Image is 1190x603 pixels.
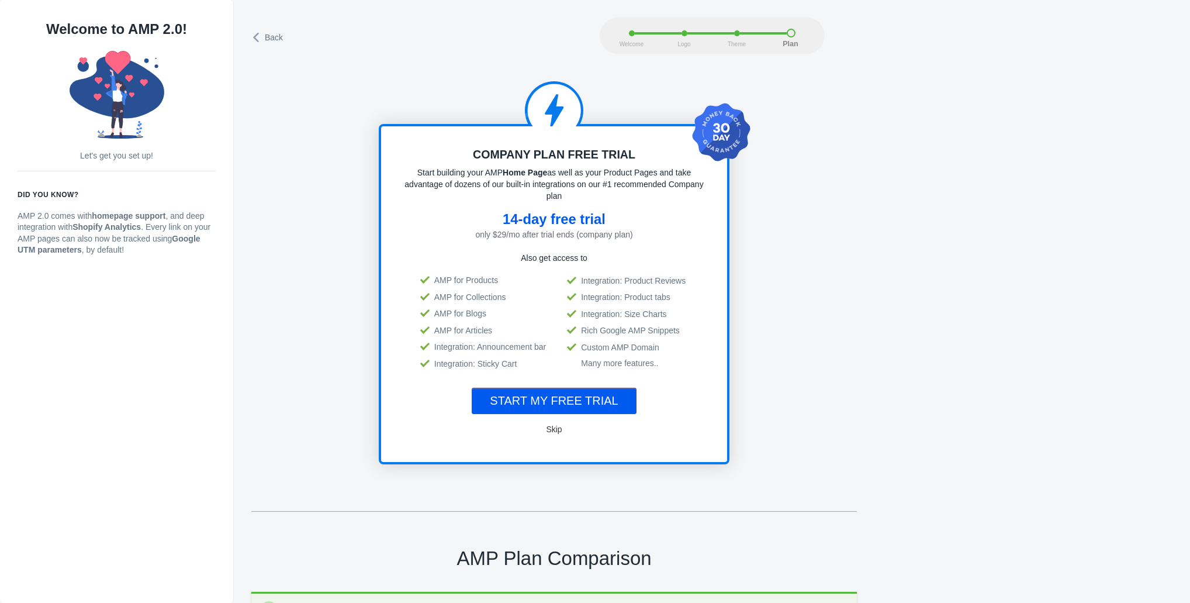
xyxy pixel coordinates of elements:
[404,213,704,225] div: 14-day free trial
[569,308,686,321] li: Integration: Size Charts
[404,144,704,165] h2: Company Plan Free Trial
[18,150,216,162] p: Let's get you set up!
[251,547,857,570] h1: AMP Plan Comparison
[546,425,562,434] span: Skip
[404,167,704,202] div: Start building your AMP as well as your Product Pages and take advantage of dozens of our built-i...
[569,358,686,370] li: Many more features..
[423,341,546,353] li: Integration: Announcement bar
[18,234,200,255] strong: Google UTM parameters
[776,40,805,49] span: Plan
[617,41,646,47] span: Welcome
[18,211,216,256] p: AMP 2.0 comes with , and deep integration with . Every link on your AMP pages can also now be tra...
[670,41,699,47] span: Logo
[18,189,216,201] h6: Did you know?
[423,325,546,337] li: AMP for Articles
[692,103,750,161] img: money-back-guarantee.png
[503,168,547,177] strong: Home Page
[535,418,573,441] button: Skip
[569,342,686,354] li: Custom AMP Domain
[404,252,704,264] div: Also get access to
[265,32,283,43] span: Back
[423,274,546,287] li: AMP for Products
[569,291,686,304] li: Integration: Product tabs
[569,325,686,337] li: Rich Google AMP Snippets
[72,222,141,232] strong: Shopify Analytics
[251,29,285,44] a: Back
[423,291,546,304] li: AMP for Collections
[490,394,618,407] span: START MY FREE TRIAL
[92,211,165,220] strong: homepage support
[569,275,686,287] li: Integration: Product Reviews
[423,308,546,320] li: AMP for Blogs
[404,229,704,240] div: only $29/mo after trial ends (company plan)
[722,41,752,47] span: Theme
[18,18,216,41] h1: Welcome to AMP 2.0!
[423,358,546,370] li: Integration: Sticky Cart
[525,81,583,126] img: amp-half.png
[472,388,636,414] button: START MY FREE TRIAL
